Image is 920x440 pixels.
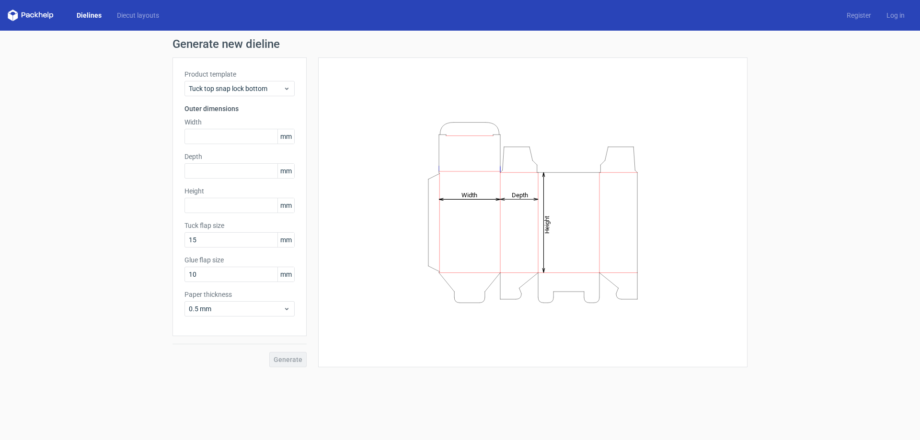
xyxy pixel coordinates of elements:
label: Paper thickness [184,290,295,299]
tspan: Depth [512,191,528,198]
span: 0.5 mm [189,304,283,314]
label: Depth [184,152,295,161]
label: Width [184,117,295,127]
a: Diecut layouts [109,11,167,20]
span: mm [277,267,294,282]
label: Tuck flap size [184,221,295,230]
tspan: Height [543,215,551,233]
span: mm [277,164,294,178]
h1: Generate new dieline [172,38,747,50]
tspan: Width [461,191,477,198]
label: Height [184,186,295,196]
a: Dielines [69,11,109,20]
a: Log in [879,11,912,20]
span: mm [277,198,294,213]
label: Glue flap size [184,255,295,265]
span: mm [277,233,294,247]
span: Tuck top snap lock bottom [189,84,283,93]
h3: Outer dimensions [184,104,295,113]
span: mm [277,129,294,144]
a: Register [839,11,879,20]
label: Product template [184,69,295,79]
